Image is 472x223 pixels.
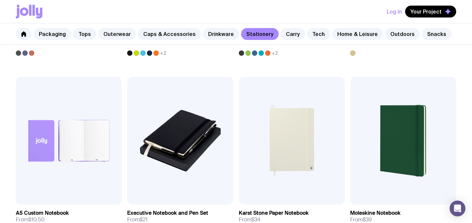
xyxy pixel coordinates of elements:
[28,216,45,223] span: $10.50
[332,28,383,40] a: Home & Leisure
[160,50,166,56] span: +2
[241,28,279,40] a: Stationery
[422,28,452,40] a: Snacks
[350,210,401,216] h3: Moleskine Notebook
[239,216,261,223] span: From
[73,28,96,40] a: Tops
[387,6,402,17] button: Log In
[272,50,278,56] span: +2
[410,8,442,15] span: Your Project
[281,28,305,40] a: Carry
[16,210,69,216] h3: A5 Custom Notebook
[363,216,372,223] span: $39
[239,210,309,216] h3: Karst Stone Paper Notebook
[350,216,372,223] span: From
[251,216,261,223] span: $34
[140,216,148,223] span: $21
[16,216,45,223] span: From
[307,28,330,40] a: Tech
[127,210,208,216] h3: Executive Notebook and Pen Set
[98,28,136,40] a: Outerwear
[127,216,148,223] span: From
[203,28,239,40] a: Drinkware
[138,28,201,40] a: Caps & Accessories
[385,28,420,40] a: Outdoors
[450,201,465,216] div: Open Intercom Messenger
[34,28,71,40] a: Packaging
[405,6,456,17] button: Your Project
